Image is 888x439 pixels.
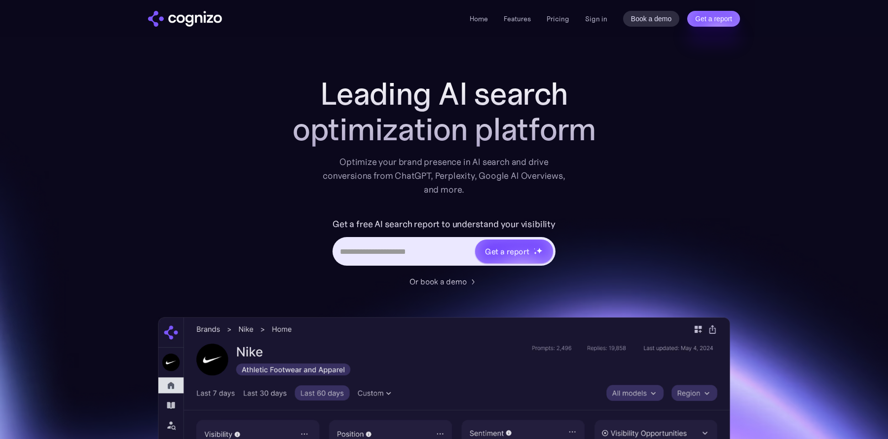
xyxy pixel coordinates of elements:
[585,13,607,25] a: Sign in
[474,239,554,264] a: Get a reportstarstarstar
[333,216,555,232] label: Get a free AI search report to understand your visibility
[333,216,555,271] form: Hero URL Input Form
[409,276,467,287] div: Or book a demo
[687,11,740,27] a: Get a report
[534,248,535,249] img: star
[323,155,565,197] div: Optimize your brand presence in AI search and drive conversions from ChatGPT, Perplexity, Google ...
[504,14,531,23] a: Features
[536,247,543,254] img: star
[470,14,488,23] a: Home
[534,251,537,255] img: star
[247,76,641,147] h1: Leading AI search optimization platform
[485,245,529,257] div: Get a report
[547,14,569,23] a: Pricing
[148,11,222,27] img: cognizo logo
[409,276,479,287] a: Or book a demo
[148,11,222,27] a: home
[623,11,680,27] a: Book a demo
